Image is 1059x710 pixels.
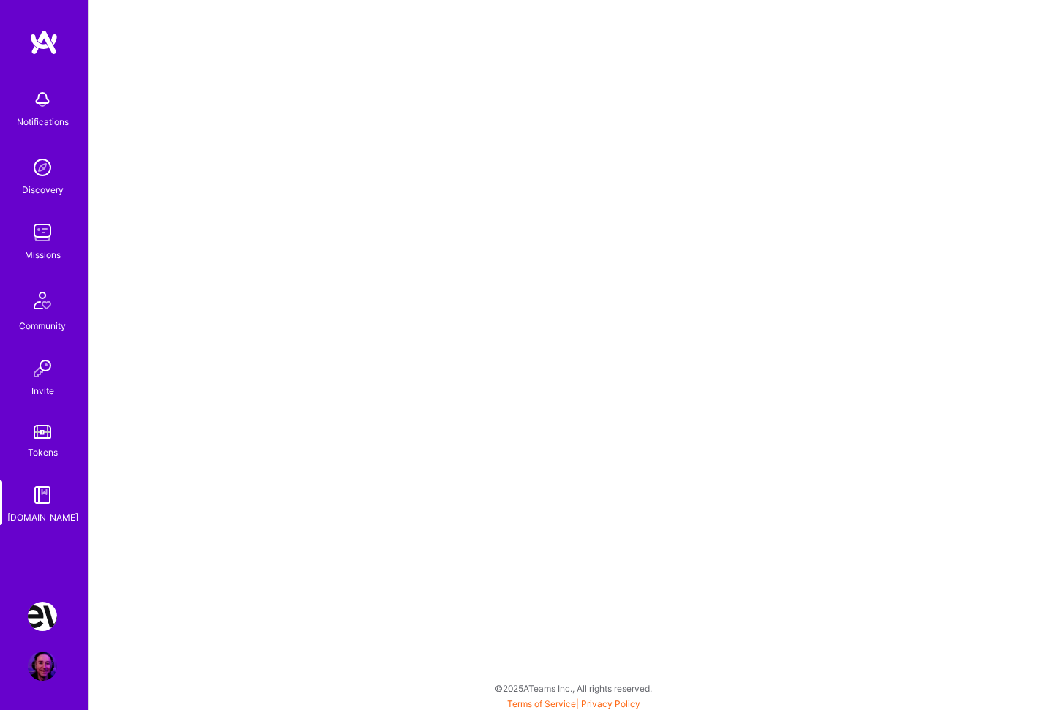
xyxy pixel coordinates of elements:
[34,425,51,439] img: tokens
[28,85,57,114] img: bell
[28,218,57,247] img: teamwork
[507,698,640,709] span: |
[28,652,57,681] img: User Avatar
[88,670,1059,706] div: © 2025 ATeams Inc., All rights reserved.
[581,698,640,709] a: Privacy Policy
[17,114,69,129] div: Notifications
[31,383,54,399] div: Invite
[507,698,576,709] a: Terms of Service
[28,602,57,631] img: Nevoya: Principal Problem Solver for Zero-Emissions Logistics Company
[29,29,59,56] img: logo
[28,153,57,182] img: discovery
[22,182,64,197] div: Discovery
[7,510,78,525] div: [DOMAIN_NAME]
[25,247,61,263] div: Missions
[28,445,58,460] div: Tokens
[19,318,66,333] div: Community
[24,652,61,681] a: User Avatar
[28,354,57,383] img: Invite
[25,283,60,318] img: Community
[24,602,61,631] a: Nevoya: Principal Problem Solver for Zero-Emissions Logistics Company
[28,480,57,510] img: guide book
